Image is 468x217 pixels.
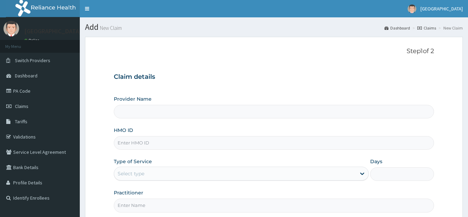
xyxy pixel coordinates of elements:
[114,73,434,81] h3: Claim details
[114,189,143,196] label: Practitioner
[114,199,434,212] input: Enter Name
[15,118,27,125] span: Tariffs
[417,25,436,31] a: Claims
[118,170,144,177] div: Select type
[114,48,434,55] p: Step 1 of 2
[15,57,50,64] span: Switch Providers
[99,25,122,31] small: New Claim
[114,136,434,150] input: Enter HMO ID
[15,103,28,109] span: Claims
[114,158,152,165] label: Type of Service
[114,127,133,134] label: HMO ID
[24,28,82,34] p: [GEOGRAPHIC_DATA]
[384,25,410,31] a: Dashboard
[408,5,416,13] img: User Image
[24,38,41,43] a: Online
[15,73,37,79] span: Dashboard
[437,25,463,31] li: New Claim
[420,6,463,12] span: [GEOGRAPHIC_DATA]
[370,158,382,165] label: Days
[114,95,152,102] label: Provider Name
[85,23,463,32] h1: Add
[3,21,19,36] img: User Image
